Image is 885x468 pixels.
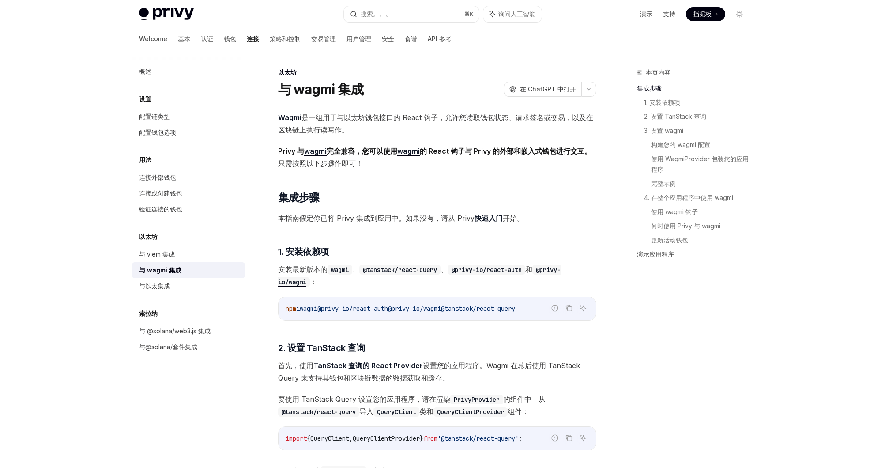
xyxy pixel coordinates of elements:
span: 2. 设置 TanStack 查询 [278,342,365,354]
a: 连接外部钱包 [132,170,245,185]
button: 报告错误的代码 [549,302,561,314]
a: 基本 [178,28,190,49]
code: @tanstack/react-query [278,407,359,417]
font: 策略和控制 [270,34,301,43]
a: 更新活动钱包 [651,233,753,247]
a: 策略和控制 [270,28,301,49]
button: 从代码块复制内容 [563,302,575,314]
div: 与以太集成 [139,281,170,291]
div: 搜索。。。 [361,9,392,19]
font: 安全 [382,34,394,43]
div: 与 wagmi 集成 [139,265,181,276]
a: 与以太集成 [132,278,245,294]
font: API 参考 [428,34,452,43]
a: 支持 [663,10,675,19]
span: 集成步骤 [278,191,320,205]
a: 2. 设置 TanStack 查询 [644,109,753,124]
button: 询问人工智能 [577,432,589,444]
span: import [286,434,307,442]
a: @tanstack/react-query [359,265,441,274]
a: 概述 [132,64,245,79]
a: wagmi [397,147,420,156]
a: 快速入门 [475,214,503,223]
a: 集成步骤 [637,81,753,95]
span: '@tanstack/react-query' [437,434,519,442]
a: 1. 安装依赖项 [644,95,753,109]
a: 用户管理 [346,28,371,49]
a: 配置链类型 [132,109,245,125]
a: 安全 [382,28,394,49]
strong: Privy 与 完全兼容，您可以使用 的 React 钩子与 Privy 的外部和嵌入式钱包进行交互。 [278,147,591,156]
span: 本页内容 [646,67,670,78]
h5: 索拉纳 [139,308,158,319]
span: 本指南假定你已将 Privy 集成到应用中。如果没有，请从 Privy 开始。 [278,212,596,224]
button: 切换深色模式 [732,7,746,21]
div: 与 @solana/web3.js 集成 [139,326,211,336]
a: 连接 [247,28,259,49]
button: 搜索。。。⌘K [344,6,479,22]
span: } [420,434,423,442]
code: QueryClientProvider [433,407,508,417]
div: 以太坊 [278,68,596,77]
a: 何时使用 Privy 与 wagmi [651,219,753,233]
button: 从代码块复制内容 [563,432,575,444]
font: 用户管理 [346,34,371,43]
a: 与 @solana/web3.js 集成 [132,323,245,339]
a: wagmi [328,265,352,274]
font: 认证 [201,34,213,43]
a: 构建您的 wagmi 配置 [651,138,753,152]
a: 与@solana/套件集成 [132,339,245,355]
span: , [349,434,353,442]
a: TanStack 查询的 React Provider [313,361,423,370]
font: 基本 [178,34,190,43]
a: QueryClient [373,407,419,416]
a: @tanstack/react-query [278,407,359,416]
img: 灯光标志 [139,8,194,20]
a: 食谱 [405,28,417,49]
a: @privy-io/wagmi [278,265,561,286]
a: 与 viem 集成 [132,246,245,262]
button: 在 ChatGPT 中打开 [504,82,581,97]
code: PrivyProvider [450,395,503,404]
a: 完整示例 [651,177,753,191]
span: 首先，使用 设置您的应用程序。Wagmi 在幕后使用 TanStack Query 来支持其钱包和区块链数据的数据获取和缓存。 [278,359,596,384]
span: 要使用 TanStack Query 设置您的应用程序，请在渲染 的组件中，从 导入 类和 组件： [278,393,596,418]
font: Welcome [139,34,167,43]
span: npm [286,305,296,313]
a: 4. 在整个应用程序中使用 wagmi [644,191,753,205]
span: @privy-io/wagmi [388,305,441,313]
div: 连接外部钱包 [139,172,176,183]
a: 使用 wagmi 钩子 [651,205,753,219]
a: QueryClientProvider [433,407,508,416]
a: Wagmi [278,113,301,122]
div: 配置链类型 [139,111,170,122]
a: 连接或创建钱包 [132,185,245,201]
div: 与@solana/套件集成 [139,342,197,352]
font: 钱包 [224,34,236,43]
span: ⌘ K [464,11,474,18]
h1: 与 wagmi 集成 [278,81,364,97]
div: 验证连接的钱包 [139,204,182,215]
code: QueryClient [373,407,419,417]
span: 在 ChatGPT 中打开 [520,85,576,94]
h5: 设置 [139,94,151,104]
span: wagmi [300,305,317,313]
span: 询问人工智能 [498,10,535,19]
span: @privy-io/react-auth [317,305,388,313]
h5: 以太坊 [139,231,158,242]
font: 交易管理 [311,34,336,43]
a: 3. 设置 wagmi [644,124,753,138]
span: from [423,434,437,442]
font: 连接 [247,34,259,43]
span: 安装最新版本的 、 、 和 ： [278,263,596,288]
span: 1. 安装依赖项 [278,245,329,258]
a: 与 wagmi 集成 [132,262,245,278]
span: ; [519,434,522,442]
a: 演示 [640,10,652,19]
a: @privy-io/react-auth [448,265,525,274]
a: Welcome [139,28,167,49]
a: 挡泥板 [686,7,725,21]
a: 验证连接的钱包 [132,201,245,217]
